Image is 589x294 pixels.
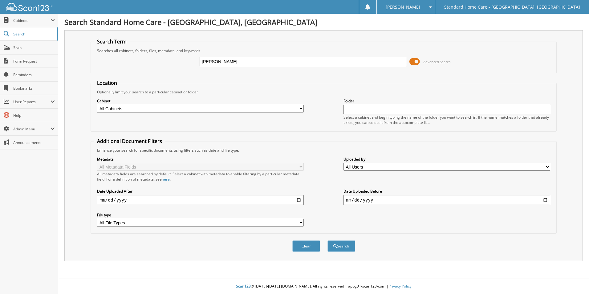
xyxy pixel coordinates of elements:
[558,264,589,294] iframe: Chat Widget
[343,157,550,162] label: Uploaded By
[386,5,420,9] span: [PERSON_NAME]
[236,284,251,289] span: Scan123
[94,89,553,95] div: Optionally limit your search to a particular cabinet or folder
[13,72,55,77] span: Reminders
[327,240,355,252] button: Search
[13,59,55,64] span: Form Request
[97,189,304,194] label: Date Uploaded After
[94,80,120,86] legend: Location
[97,157,304,162] label: Metadata
[64,17,583,27] h1: Search Standard Home Care - [GEOGRAPHIC_DATA], [GEOGRAPHIC_DATA]
[444,5,580,9] span: Standard Home Care - [GEOGRAPHIC_DATA], [GEOGRAPHIC_DATA]
[343,195,550,205] input: end
[94,138,165,145] legend: Additional Document Filters
[58,279,589,294] div: © [DATE]-[DATE] [DOMAIN_NAME]. All rights reserved | appg01-scan123-com |
[97,212,304,218] label: File type
[13,113,55,118] span: Help
[13,140,55,145] span: Announcements
[13,99,51,104] span: User Reports
[97,195,304,205] input: start
[97,98,304,104] label: Cabinet
[423,59,451,64] span: Advanced Search
[292,240,320,252] button: Clear
[94,148,553,153] div: Enhance your search for specific documents using filters such as date and file type.
[343,115,550,125] div: Select a cabinet and begin typing the name of the folder you want to search in. If the name match...
[13,86,55,91] span: Bookmarks
[343,189,550,194] label: Date Uploaded Before
[388,284,412,289] a: Privacy Policy
[94,38,130,45] legend: Search Term
[6,3,52,11] img: scan123-logo-white.svg
[94,48,553,53] div: Searches all cabinets, folders, files, metadata, and keywords
[13,31,54,37] span: Search
[13,18,51,23] span: Cabinets
[343,98,550,104] label: Folder
[162,177,170,182] a: here
[13,126,51,132] span: Admin Menu
[13,45,55,50] span: Scan
[97,171,304,182] div: All metadata fields are searched by default. Select a cabinet with metadata to enable filtering b...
